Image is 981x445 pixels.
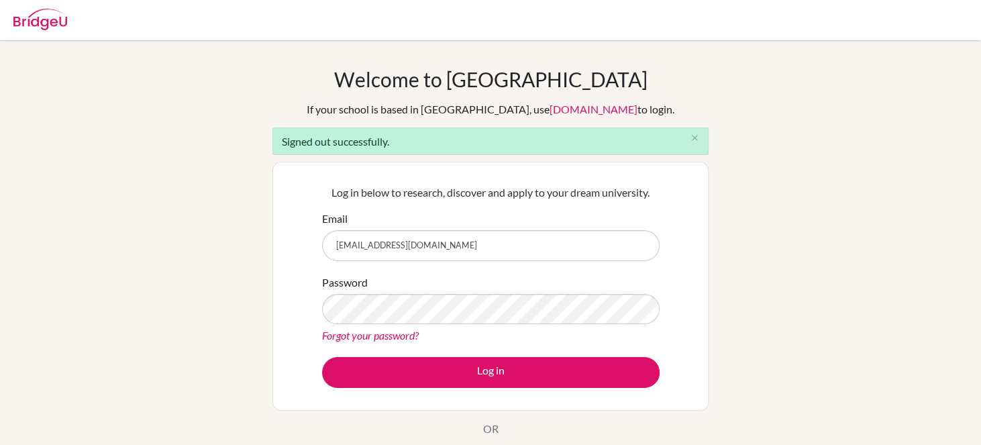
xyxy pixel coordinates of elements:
[322,211,348,227] label: Email
[322,275,368,291] label: Password
[322,185,660,201] p: Log in below to research, discover and apply to your dream university.
[690,133,700,143] i: close
[550,103,637,115] a: [DOMAIN_NAME]
[13,9,67,30] img: Bridge-U
[272,128,709,155] div: Signed out successfully.
[681,128,708,148] button: Close
[483,421,499,437] p: OR
[334,67,648,91] h1: Welcome to [GEOGRAPHIC_DATA]
[322,329,419,342] a: Forgot your password?
[307,101,674,117] div: If your school is based in [GEOGRAPHIC_DATA], use to login.
[322,357,660,388] button: Log in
